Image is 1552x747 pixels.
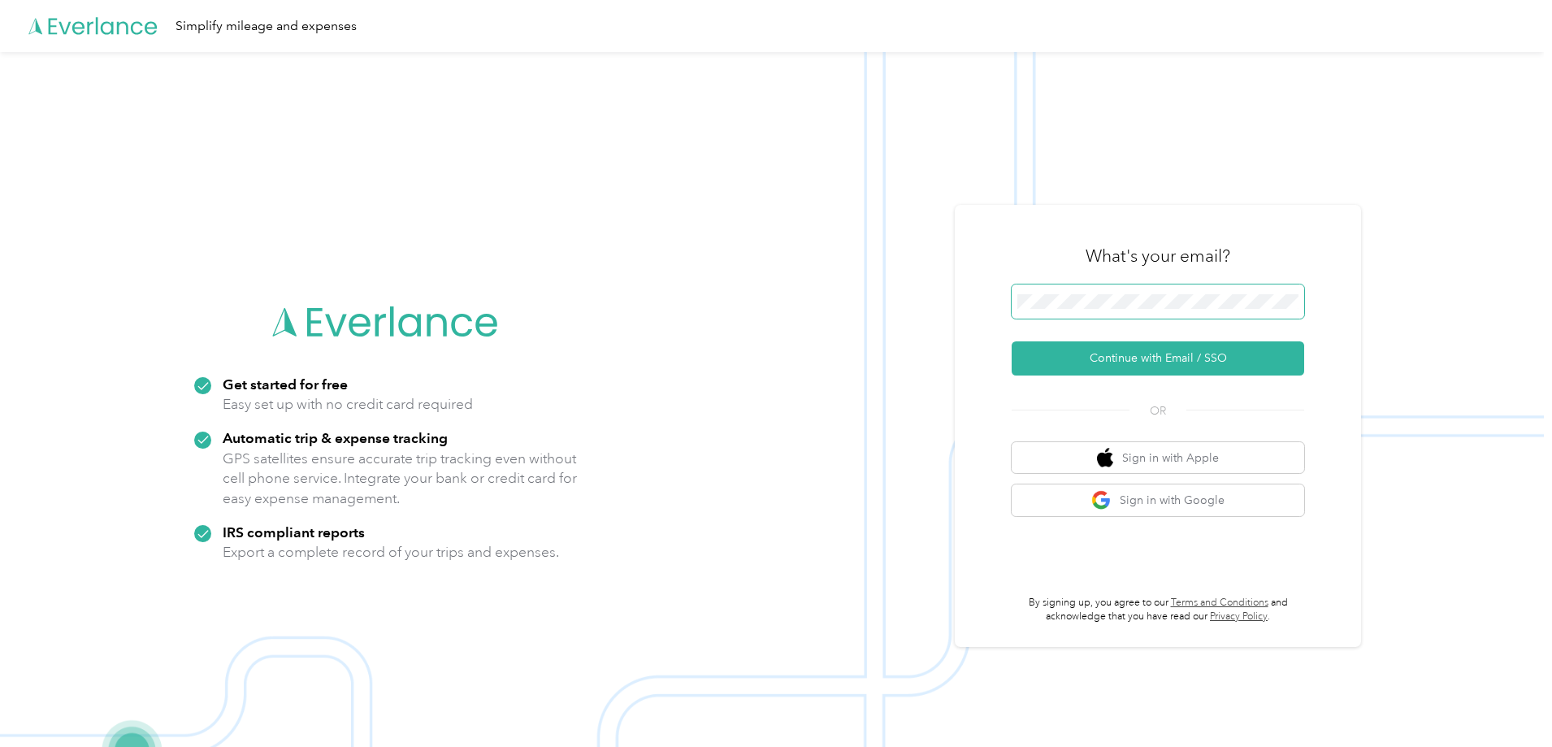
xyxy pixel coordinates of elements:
span: OR [1129,402,1186,419]
div: Simplify mileage and expenses [176,16,357,37]
a: Terms and Conditions [1171,597,1268,609]
img: apple logo [1097,448,1113,468]
a: Privacy Policy [1210,610,1268,623]
strong: IRS compliant reports [223,523,365,541]
p: By signing up, you agree to our and acknowledge that you have read our . [1012,596,1304,624]
strong: Get started for free [223,376,348,393]
p: Export a complete record of your trips and expenses. [223,542,559,562]
p: GPS satellites ensure accurate trip tracking even without cell phone service. Integrate your bank... [223,449,578,509]
button: Continue with Email / SSO [1012,341,1304,376]
img: google logo [1091,490,1112,510]
button: google logoSign in with Google [1012,484,1304,516]
h3: What's your email? [1086,245,1230,267]
p: Easy set up with no credit card required [223,394,473,415]
button: apple logoSign in with Apple [1012,442,1304,474]
strong: Automatic trip & expense tracking [223,429,448,446]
